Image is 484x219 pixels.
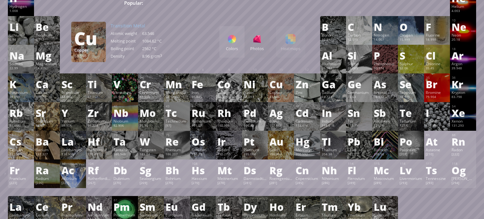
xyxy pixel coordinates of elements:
div: Boron [322,32,345,37]
div: Nitrogen [374,32,397,37]
div: Cr [140,79,163,89]
div: 35 [426,76,449,80]
div: 74.922 [374,95,397,100]
div: Rhodium [217,118,240,124]
sub: 4 [294,3,296,7]
div: Mo [140,108,163,118]
div: 131.293 [452,124,475,129]
div: 17 [426,47,449,51]
div: 46 [244,104,267,108]
div: Magnesium [36,61,59,66]
sub: 2 [243,3,245,7]
div: Atomic weight [111,31,142,36]
div: Iron [192,90,215,95]
div: Aluminium [322,61,345,66]
div: 69.723 [322,95,345,100]
div: 14 [348,47,371,51]
div: Gallium [322,90,345,95]
div: La [61,136,84,147]
div: 55.845 [192,95,215,100]
div: Tl [322,136,345,147]
div: Zr [88,108,111,118]
div: 51 [374,104,397,108]
div: Te [400,108,423,118]
div: Ag [269,108,292,118]
sub: 2 [285,3,287,7]
div: Thallium [322,147,345,152]
div: 91.224 [88,124,111,129]
div: Boiling point [111,46,142,51]
div: 79 [270,133,292,137]
div: Oxygen [400,32,423,37]
div: Ba [36,136,59,147]
div: Copper [74,47,103,53]
div: Tungsten [140,147,163,152]
div: 47 [270,104,292,108]
div: 127.6 [400,124,423,129]
div: Barium [36,147,59,152]
div: Xe [452,108,475,118]
div: 85.468 [9,124,32,129]
div: Zirconium [88,118,111,124]
div: Se [400,79,423,89]
div: 39.948 [452,66,475,71]
div: 43 [166,104,188,108]
div: Sc [61,79,84,89]
div: Cobalt [217,90,240,95]
div: 12.011 [348,37,371,43]
div: 21 [62,76,84,80]
div: 114.818 [322,124,345,129]
div: 86 [452,133,475,137]
div: Rubidium [9,118,32,124]
div: 132.905 [9,152,32,157]
div: Bismuth [374,147,397,152]
div: Indium [322,118,345,124]
div: 84 [400,133,423,137]
div: 95.95 [140,124,163,129]
div: S [400,50,423,61]
div: Phosphorus [374,61,397,66]
div: Germanium [348,90,371,95]
div: Mn [165,79,188,89]
div: 23 [114,76,136,80]
div: Helium [452,4,475,9]
div: 4 [36,18,59,22]
div: 10.81 [322,37,345,43]
div: Na [9,50,32,61]
div: 8 [400,18,423,22]
div: 12 [36,47,59,51]
div: Ruthenium [192,118,215,124]
div: Tantalum [113,147,136,152]
div: 6 [348,18,371,22]
div: 72.63 [348,95,371,100]
sup: 3 [160,53,162,58]
div: Rh [217,108,240,118]
div: 121.76 [374,124,397,129]
div: 74 [140,133,163,137]
div: 45 [218,104,240,108]
div: 76 [192,133,215,137]
div: 80 [296,133,319,137]
div: 58.693 [244,95,267,100]
div: 78 [244,133,267,137]
div: 40.078 [36,95,59,100]
div: 75 [166,133,188,137]
div: Lead [348,147,371,152]
div: F [426,22,449,32]
div: 40 [88,104,111,108]
div: Po [400,136,423,147]
div: Cu [74,33,102,43]
div: 4.003 [452,9,475,14]
div: 42 [140,104,163,108]
div: 101.07 [192,124,215,129]
div: Sr [36,108,59,118]
div: Beryllium [36,32,59,37]
div: Hafnium [88,147,111,152]
div: 102.906 [217,124,240,129]
div: 78.971 [400,95,423,100]
div: Rhenium [165,147,188,152]
div: C [348,22,371,32]
div: Calcium [36,90,59,95]
div: Ge [348,79,371,89]
div: 9.012 [36,37,59,43]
